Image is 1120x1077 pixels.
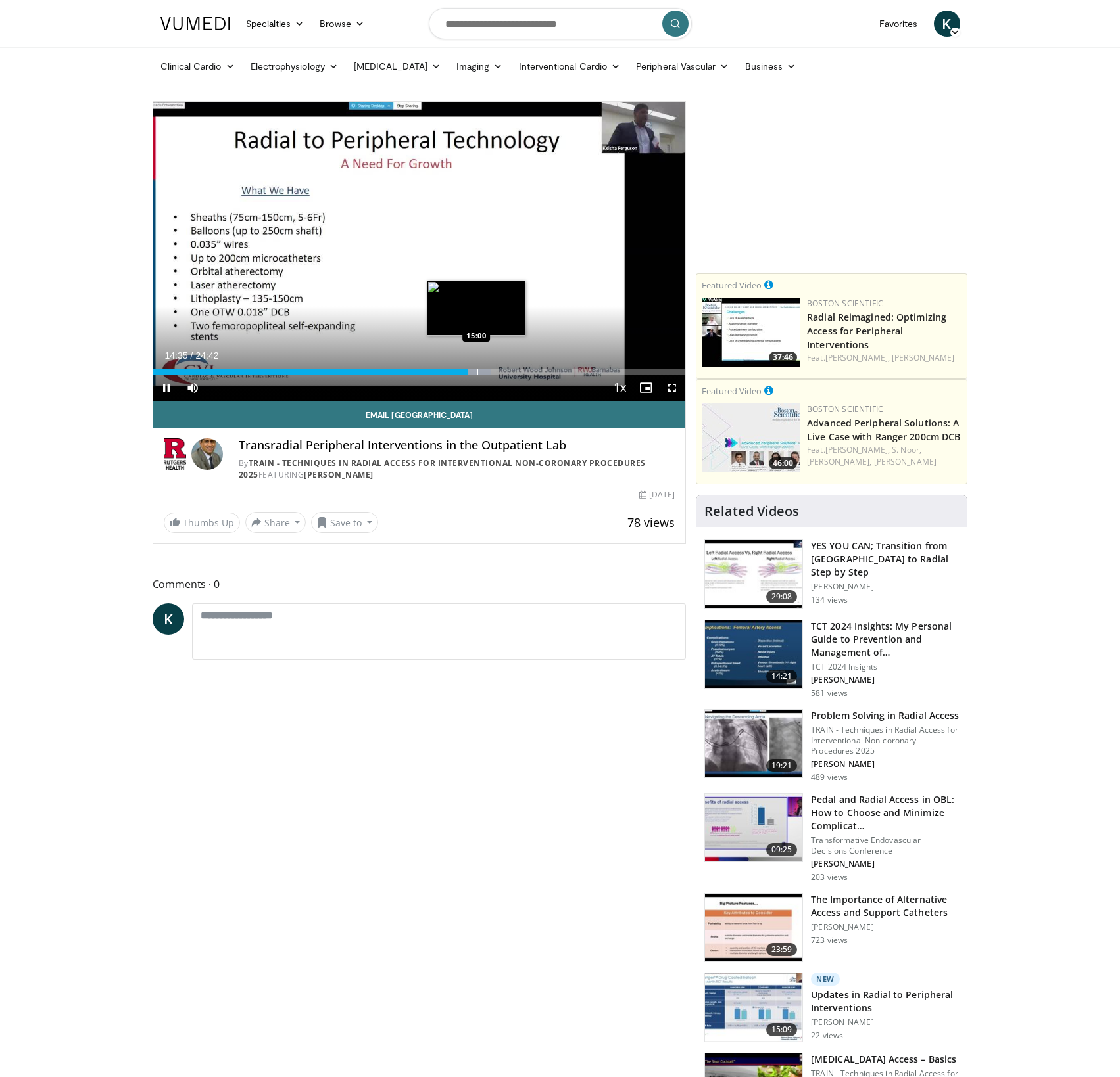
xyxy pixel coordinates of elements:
p: 134 views [811,595,848,605]
h3: Updates in Radial to Peripheral Interventions [811,988,959,1015]
a: Interventional Cardio [511,53,629,80]
a: 09:25 Pedal and Radial Access in OBL: How to Choose and Minimize Complicat… Transformative Endova... [704,793,959,882]
a: Clinical Cardio [153,53,243,80]
p: TCT 2024 Insights [811,662,959,672]
button: Pause [153,375,180,401]
p: New [811,973,840,986]
img: b50f975a-815e-4aba-993c-e613c582ae5f.150x105_q85_crop-smart_upscale.jpg [705,794,802,862]
p: 581 views [811,688,848,699]
div: Feat. [807,444,962,468]
a: TRAIN - Techniques in Radial Access for Interventional Non-coronary Procedures 2025 [239,457,646,480]
img: VuMedi Logo [160,17,230,30]
a: [PERSON_NAME] [874,456,937,467]
a: S. Noor, [892,444,921,455]
h3: [MEDICAL_DATA] Access – Basics [811,1053,959,1066]
span: / [191,350,193,361]
img: f8652c5b-c572-4a33-ae7b-df5c3d852f87.150x105_q85_crop-smart_upscale.jpg [705,894,802,962]
span: 37:46 [769,352,797,363]
span: 09:25 [766,843,798,856]
p: [PERSON_NAME] [811,1017,959,1028]
a: Boston Scientific [807,403,883,415]
p: TRAIN - Techniques in Radial Access for Interventional Non-coronary Procedures 2025 [811,725,959,756]
a: 46:00 [702,403,800,472]
img: c038ed19-16d5-403f-b698-1d621e3d3fd1.150x105_q85_crop-smart_upscale.jpg [702,298,800,367]
img: af9da20d-90cf-472d-9687-4c089bf26c94.150x105_q85_crop-smart_upscale.jpg [702,403,800,472]
img: image.jpeg [427,281,525,336]
a: 29:08 YES YOU CAN; Transition from [GEOGRAPHIC_DATA] to Radial Step by Step [PERSON_NAME] 134 views [704,539,959,609]
p: [PERSON_NAME] [811,582,959,592]
div: Progress Bar [153,369,686,375]
p: 489 views [811,772,848,783]
a: 14:21 TCT 2024 Insights: My Personal Guide to Prevention and Management of… TCT 2024 Insights [PE... [704,620,959,699]
div: [DATE] [639,489,675,501]
a: [PERSON_NAME], [825,444,890,455]
span: 24:42 [195,350,218,361]
span: Comments 0 [153,576,687,593]
small: Featured Video [702,385,762,397]
h3: Problem Solving in Radial Access [811,709,959,722]
a: K [153,603,184,635]
div: Feat. [807,352,962,364]
a: Imaging [449,53,511,80]
p: [PERSON_NAME] [811,675,959,685]
h3: TCT 2024 Insights: My Personal Guide to Prevention and Management of… [811,620,959,659]
a: Radial Reimagined: Optimizing Access for Peripheral Interventions [807,311,946,351]
img: Avatar [191,438,223,470]
small: Featured Video [702,279,762,291]
h3: Pedal and Radial Access in OBL: How to Choose and Minimize Complicat… [811,793,959,833]
span: 15:09 [766,1023,798,1036]
p: [PERSON_NAME] [811,859,959,869]
button: Save to [311,512,378,533]
a: [MEDICAL_DATA] [346,53,449,80]
input: Search topics, interventions [429,8,692,39]
span: 46:00 [769,457,797,469]
div: By FEATURING [239,457,675,481]
a: [PERSON_NAME], [807,456,871,467]
p: 203 views [811,872,848,882]
a: Favorites [871,11,926,37]
h3: YES YOU CAN; Transition from [GEOGRAPHIC_DATA] to Radial Step by Step [811,539,959,579]
a: K [934,11,960,37]
a: Browse [312,11,372,37]
span: 19:21 [766,759,798,772]
a: Peripheral Vascular [628,53,737,80]
video-js: Video Player [153,102,686,401]
a: [PERSON_NAME] [892,352,954,363]
a: Business [737,53,804,80]
button: Mute [180,375,206,401]
p: 723 views [811,935,848,946]
h3: The Importance of Alternative Access and Support Catheters [811,893,959,919]
img: 74194be7-ea46-4463-b3f6-d5241959aea8.150x105_q85_crop-smart_upscale.jpg [705,973,802,1042]
p: Transformative Endovascular Decisions Conference [811,835,959,856]
a: 19:21 Problem Solving in Radial Access TRAIN - Techniques in Radial Access for Interventional Non... [704,709,959,783]
a: Email [GEOGRAPHIC_DATA] [153,401,686,428]
p: [PERSON_NAME] [811,759,959,769]
span: 78 views [627,515,675,530]
h4: Related Videos [704,503,799,519]
a: Electrophysiology [243,53,346,80]
a: [PERSON_NAME] [304,469,374,480]
p: 22 views [811,1030,843,1041]
button: Playback Rate [606,375,633,401]
span: 14:35 [165,350,188,361]
a: Specialties [238,11,312,37]
a: Boston Scientific [807,298,883,309]
img: 11d5e21c-b623-4156-892f-d32325237bba.150x105_q85_crop-smart_upscale.jpg [705,710,802,778]
p: [PERSON_NAME] [811,922,959,932]
h4: Transradial Peripheral Interventions in the Outpatient Lab [239,438,675,453]
span: 23:59 [766,943,798,956]
a: Thumbs Up [164,513,240,533]
a: 37:46 [702,298,800,367]
a: Advanced Peripheral Solutions: A Live Case with Ranger 200cm DCB [807,417,960,443]
span: 29:08 [766,590,798,603]
button: Fullscreen [659,375,685,401]
a: 15:09 New Updates in Radial to Peripheral Interventions [PERSON_NAME] 22 views [704,973,959,1042]
img: 0e77d9e2-c3e9-4336-aba1-3a2cfcab58f3.150x105_q85_crop-smart_upscale.jpg [705,540,802,608]
button: Share [245,512,306,533]
iframe: Advertisement [733,101,931,265]
span: 14:21 [766,670,798,683]
button: Enable picture-in-picture mode [633,375,659,401]
a: [PERSON_NAME], [825,352,890,363]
